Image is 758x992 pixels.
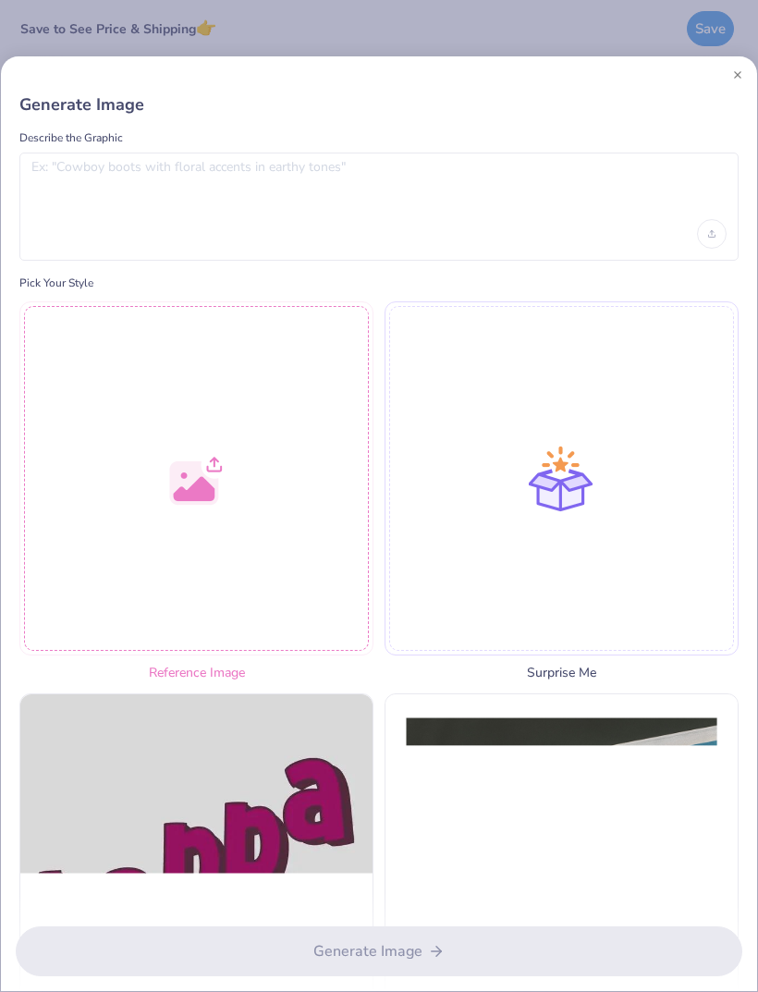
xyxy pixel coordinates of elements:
div: Generate Image [19,93,739,116]
label: Pick Your Style [19,276,739,290]
div: Upload image [697,219,727,249]
span: Reference Image [19,663,373,682]
span: Surprise Me [385,663,739,682]
button: Close [733,70,742,80]
label: Describe the Graphic [19,130,739,145]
